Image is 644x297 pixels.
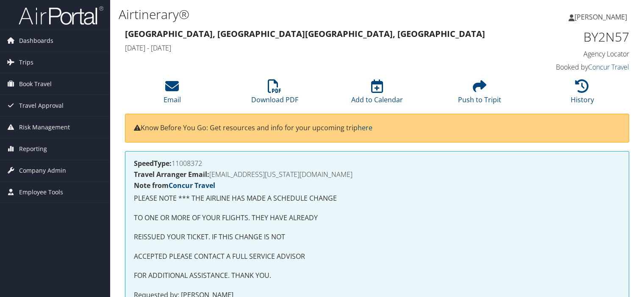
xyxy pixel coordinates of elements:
p: REISSUED YOUR TICKET. IF THIS CHANGE IS NOT [134,232,620,243]
a: here [358,123,372,132]
a: Concur Travel [169,181,215,190]
span: Company Admin [19,160,66,181]
h1: Airtinerary® [119,6,463,23]
a: Add to Calendar [351,84,403,104]
h4: 11008372 [134,160,620,167]
a: History [571,84,594,104]
a: Email [164,84,181,104]
span: Employee Tools [19,182,63,203]
span: Trips [19,52,33,73]
img: airportal-logo.png [19,6,103,25]
p: ACCEPTED PLEASE CONTACT A FULL SERVICE ADVISOR [134,251,620,262]
p: TO ONE OR MORE OF YOUR FLIGHTS. THEY HAVE ALREADY [134,213,620,224]
span: Risk Management [19,117,70,138]
span: Dashboards [19,30,53,51]
strong: Travel Arranger Email: [134,170,209,179]
span: Book Travel [19,73,52,95]
p: Know Before You Go: Get resources and info for your upcoming trip [134,123,620,134]
p: PLEASE NOTE *** THE AIRLINE HAS MADE A SCHEDULE CHANGE [134,193,620,204]
span: [PERSON_NAME] [575,12,627,22]
a: [PERSON_NAME] [569,4,636,30]
p: FOR ADDITIONAL ASSISTANCE. THANK YOU. [134,270,620,281]
h1: BY2N57 [513,28,629,46]
span: Travel Approval [19,95,64,116]
strong: [GEOGRAPHIC_DATA], [GEOGRAPHIC_DATA] [GEOGRAPHIC_DATA], [GEOGRAPHIC_DATA] [125,28,485,39]
span: Reporting [19,138,47,160]
a: Download PDF [251,84,298,104]
h4: Booked by [513,62,629,72]
strong: Note from [134,181,215,190]
h4: Agency Locator [513,49,629,59]
a: Push to Tripit [458,84,501,104]
h4: [EMAIL_ADDRESS][US_STATE][DOMAIN_NAME] [134,171,620,178]
a: Concur Travel [588,62,629,72]
h4: [DATE] - [DATE] [125,43,500,53]
strong: SpeedType: [134,159,172,168]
